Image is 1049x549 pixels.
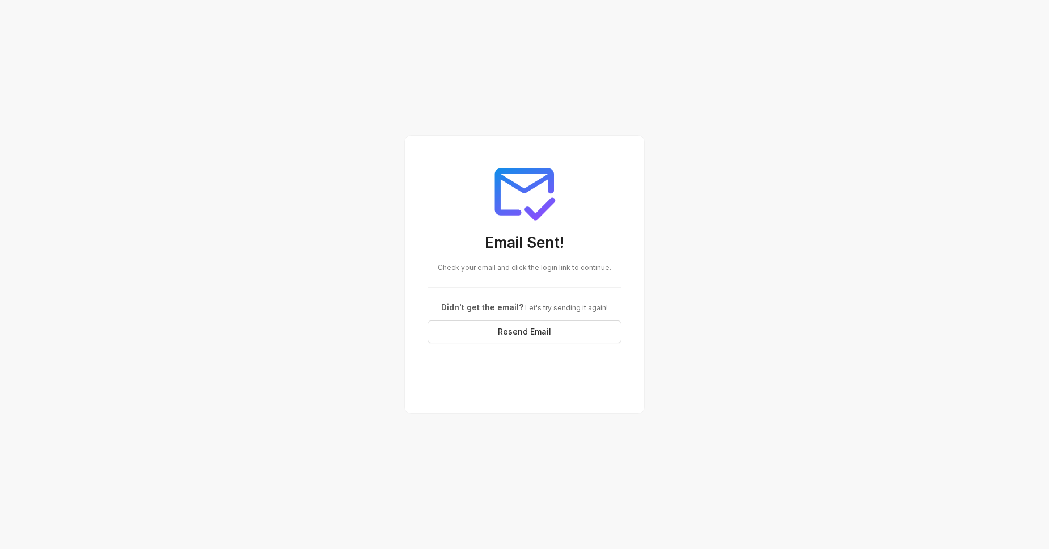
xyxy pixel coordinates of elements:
[428,320,621,343] button: Resend Email
[428,233,621,254] h3: Email Sent!
[441,302,523,312] span: Didn't get the email?
[438,263,611,272] span: Check your email and click the login link to continue.
[498,326,551,338] span: Resend Email
[523,303,608,312] span: Let's try sending it again!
